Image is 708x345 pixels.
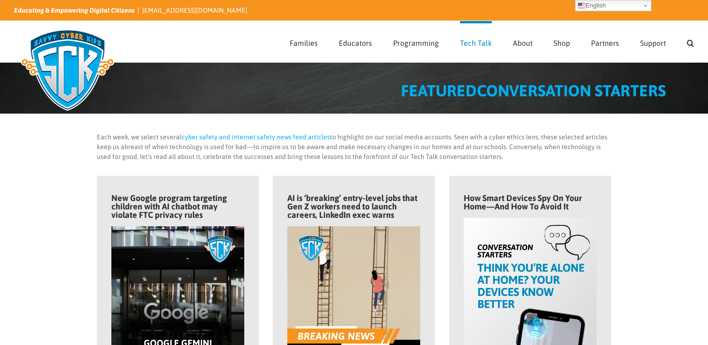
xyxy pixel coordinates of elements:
img: en [578,2,585,9]
h4: AI is ‘breaking’ entry-level jobs that Gen Z workers need to launch careers, LinkedIn exec warns [287,194,421,219]
span: Tech Talk [460,39,492,47]
a: About [513,21,533,62]
a: Search [687,21,694,62]
span: Programming [393,39,439,47]
span: Shop [554,39,570,47]
span: Educators [339,39,372,47]
span: Support [640,39,666,47]
a: Support [640,21,666,62]
nav: Main Menu [290,21,694,62]
a: Educators [339,21,372,62]
h4: New Google program targeting children with AI chatbot may violate FTC privacy rules [111,194,245,219]
i: Educating & Empowering Digital Citizens [14,7,135,14]
a: Families [290,21,318,62]
span: Families [290,39,318,47]
a: Shop [554,21,570,62]
span: About [513,39,533,47]
h4: How Smart Devices Spy On Your Home—And How To Avoid It [464,194,597,211]
span: Partners [591,39,619,47]
p: Each week, we select several to highlight on our social media accounts. Seen with a cyber ethics ... [97,132,612,162]
a: Programming [393,21,439,62]
img: Savvy Cyber Kids Logo [14,23,121,117]
span: CONVERSATION STARTERS [477,81,666,100]
a: [EMAIL_ADDRESS][DOMAIN_NAME] [142,7,247,14]
a: Tech Talk [460,21,492,62]
a: cyber safety and internet safety news feed articles [182,133,330,141]
span: FEATURED [401,81,477,100]
a: Partners [591,21,619,62]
